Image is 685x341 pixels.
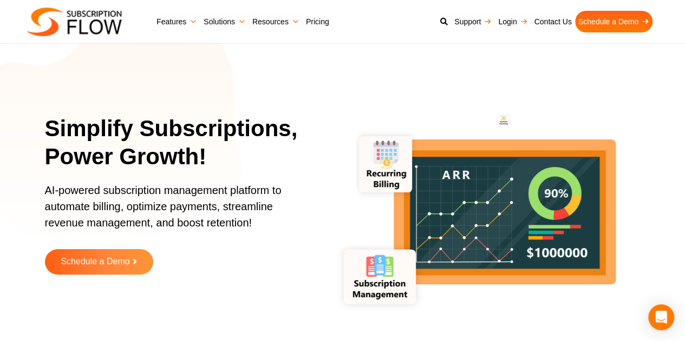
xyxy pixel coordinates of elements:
[45,182,301,242] p: AI-powered subscription management platform to automate billing, optimize payments, streamline re...
[303,11,332,32] a: Pricing
[249,11,303,32] a: Resources
[451,11,495,32] a: Support
[45,249,153,275] a: Schedule a Demo
[648,304,674,330] div: Open Intercom Messenger
[61,257,129,266] span: Schedule a Demo
[575,11,653,32] a: Schedule a Demo
[495,11,531,32] a: Login
[200,11,249,32] a: Solutions
[153,11,200,32] a: Features
[45,115,315,171] h1: Simplify Subscriptions, Power Growth!
[27,8,122,36] img: Subscriptionflow
[531,11,575,32] a: Contact Us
